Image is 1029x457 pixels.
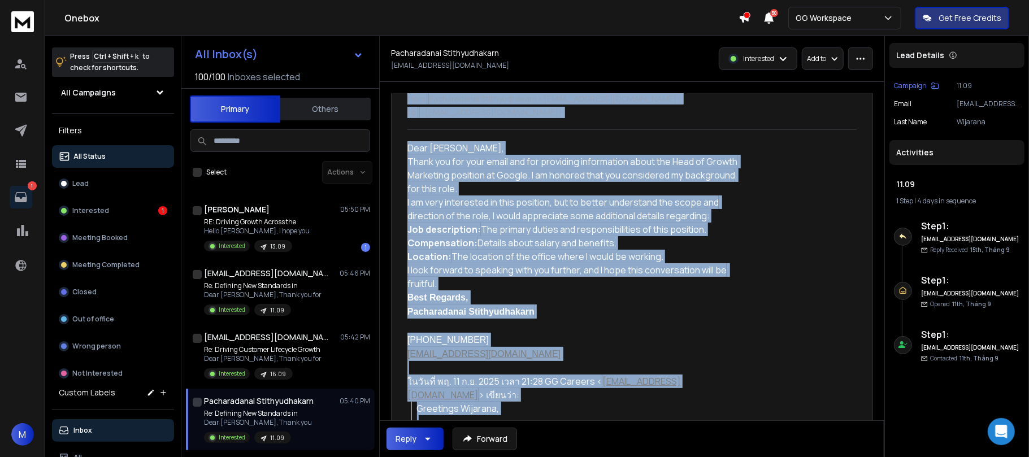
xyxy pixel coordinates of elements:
p: Thank you for your email and for providing information about the Head of Growth Marketing positio... [407,155,737,195]
p: Last Name [894,117,927,127]
button: M [11,423,34,446]
button: Primary [190,95,280,123]
h1: Onebox [64,11,739,25]
p: RE: Driving Growth Across the [204,217,310,227]
h6: Step 1 : [921,219,1020,233]
button: Lead [52,172,174,195]
p: to: <[EMAIL_ADDRESS][DOMAIN_NAME]> [407,107,857,118]
h1: Pacharadanai Stithyudhakarn [391,47,499,59]
font: [PHONE_NUMBER] [407,335,489,345]
label: Select [206,168,227,177]
div: Open Intercom Messenger [988,418,1015,445]
p: Get Free Credits [939,12,1001,24]
p: 11.09 [270,306,284,315]
p: 05:46 PM [340,269,370,278]
p: Lead Details [896,50,944,61]
h6: Step 1 : [921,273,1020,287]
p: Meeting Booked [72,233,128,242]
p: The location of the office where I would be working. [407,250,737,263]
button: Inbox [52,419,174,442]
p: 05:42 PM [340,333,370,342]
button: Closed [52,281,174,303]
b: Pacharadanai Stithyudhakarn [407,307,535,316]
div: Greetings Wijarana, [417,402,737,415]
span: 11th, Tháng 9 [959,354,998,362]
a: 1 [10,186,32,208]
p: [EMAIL_ADDRESS][DOMAIN_NAME] [391,61,509,70]
h1: All Campaigns [61,87,116,98]
p: Meeting Completed [72,260,140,269]
p: Interested [72,206,109,215]
p: Interested [219,242,245,250]
a: [EMAIL_ADDRESS][DOMAIN_NAME] [407,347,561,360]
h1: All Inbox(s) [195,49,258,60]
p: Lead [72,179,89,188]
b: Best Regards, [407,293,468,302]
b: Location: [407,250,451,263]
p: Wrong person [72,342,121,351]
button: All Inbox(s) [186,43,372,66]
button: Not Interested [52,362,174,385]
button: All Status [52,145,174,168]
div: 1 [158,206,167,215]
div: ในวันที่ พฤ. 11 ก.ย. 2025 เวลา 21:28 GG Careers < > เขียนว่า: [407,375,737,402]
p: 16.09 [270,370,286,378]
p: 1 [28,181,37,190]
p: Contacted [930,354,998,363]
div: Activities [889,140,1024,165]
p: Closed [72,288,97,297]
span: 15th, Tháng 9 [970,246,1010,254]
p: Re: Driving Customer Lifecycle Growth [204,345,322,354]
button: All Campaigns [52,81,174,104]
span: 1 Step [896,196,913,206]
p: Dear [PERSON_NAME], Thank you for [204,290,322,299]
p: Interested [743,54,774,63]
h3: Inboxes selected [228,70,300,84]
h6: [EMAIL_ADDRESS][DOMAIN_NAME] [921,235,1020,243]
p: Interested [219,433,245,442]
p: 05:50 PM [340,205,370,214]
b: Job description: [407,223,481,236]
p: Wijarana [957,117,1020,127]
h6: [EMAIL_ADDRESS][DOMAIN_NAME] [921,343,1020,352]
h6: [EMAIL_ADDRESS][DOMAIN_NAME] [921,289,1020,298]
p: I look forward to speaking with you further, and I hope this conversation will be fruitful. [407,263,737,290]
p: Email [894,99,911,108]
p: I am very interested in this position, but to better understand the scope and direction of the ro... [407,195,737,223]
span: Ctrl + Shift + k [92,50,140,63]
p: Not Interested [72,369,123,378]
p: Re: Defining New Standards in [204,281,322,290]
button: Campaign [894,81,939,90]
button: Interested1 [52,199,174,222]
button: Meeting Booked [52,227,174,249]
button: Meeting Completed [52,254,174,276]
p: from: Pacharadanai Stithyudhakarn <[EMAIL_ADDRESS][DOMAIN_NAME]> [407,93,857,105]
p: 11.09 [957,81,1020,90]
button: Get Free Credits [915,7,1009,29]
p: The primary duties and responsibilities of this position. [407,223,737,236]
b: Compensation: [407,237,477,249]
h1: 11.09 [896,179,1018,190]
p: Inbox [73,426,92,435]
p: All Status [73,152,106,161]
h6: Step 1 : [921,328,1020,341]
p: Add to [807,54,826,63]
span: 100 / 100 [195,70,225,84]
h1: [EMAIL_ADDRESS][DOMAIN_NAME] [204,268,328,279]
div: Reply [396,433,416,445]
p: Interested [219,306,245,314]
div: | [896,197,1018,206]
p: Hello [PERSON_NAME], I hope you [204,227,310,236]
img: logo [11,11,34,32]
button: Forward [453,428,517,450]
p: 13.09 [270,242,285,251]
h1: Pacharadanai Stithyudhakarn [204,395,314,407]
button: Others [280,97,371,121]
div: 1 [361,243,370,252]
p: Dear [PERSON_NAME], Thank you for [204,354,322,363]
h1: [EMAIL_ADDRESS][DOMAIN_NAME] [204,332,328,343]
p: Reply Received [930,246,1010,254]
button: Wrong person [52,335,174,358]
